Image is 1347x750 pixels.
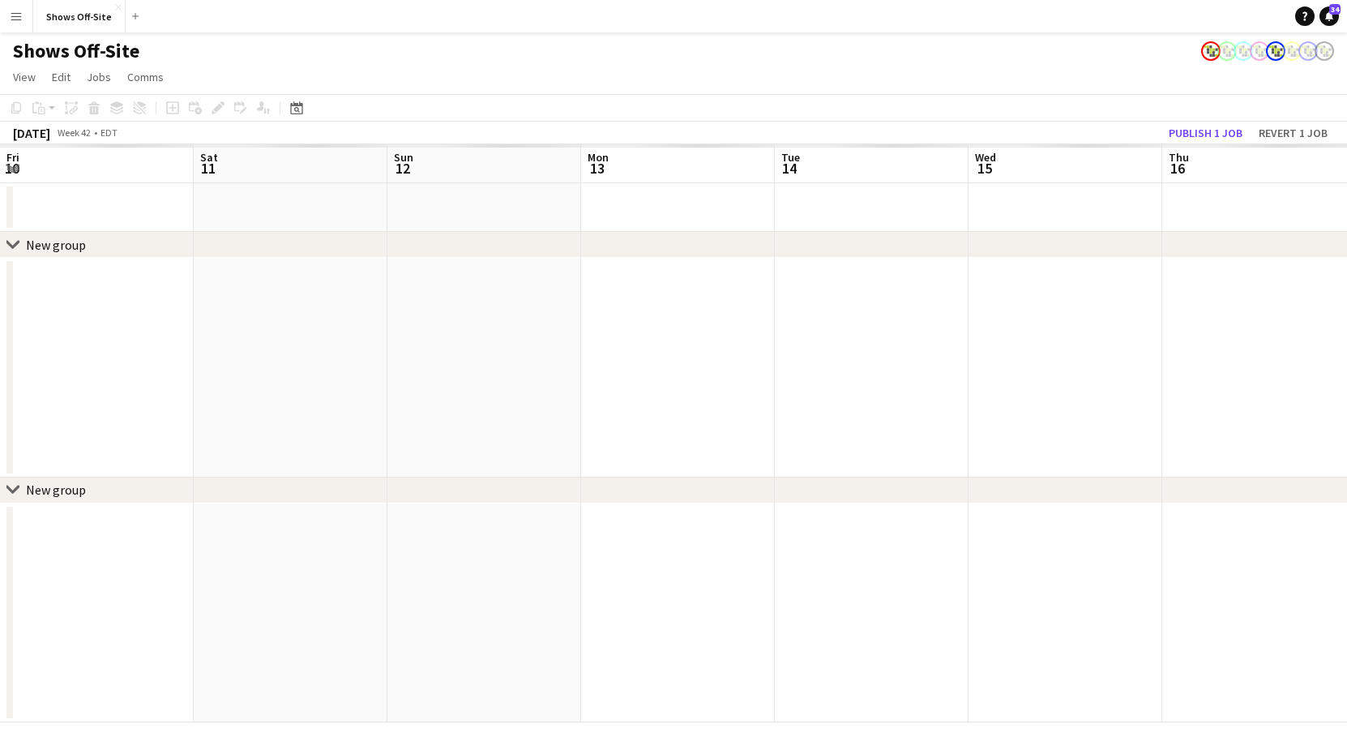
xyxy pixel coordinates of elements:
[45,66,77,88] a: Edit
[13,125,50,141] div: [DATE]
[200,150,218,165] span: Sat
[6,66,42,88] a: View
[1329,4,1341,15] span: 34
[394,150,413,165] span: Sun
[121,66,170,88] a: Comms
[52,70,71,84] span: Edit
[1282,41,1302,61] app-user-avatar: Labor Coordinator
[100,126,118,139] div: EDT
[33,1,126,32] button: Shows Off-Site
[87,70,111,84] span: Jobs
[1298,41,1318,61] app-user-avatar: Labor Coordinator
[1315,41,1334,61] app-user-avatar: Labor Coordinator
[1234,41,1253,61] app-user-avatar: Labor Coordinator
[127,70,164,84] span: Comms
[1319,6,1339,26] a: 34
[4,159,19,178] span: 10
[588,150,609,165] span: Mon
[1252,122,1334,144] button: Revert 1 job
[391,159,413,178] span: 12
[198,159,218,178] span: 11
[1201,41,1221,61] app-user-avatar: Labor Coordinator
[1169,150,1189,165] span: Thu
[53,126,94,139] span: Week 42
[13,39,139,63] h1: Shows Off-Site
[26,237,86,253] div: New group
[26,482,86,498] div: New group
[585,159,609,178] span: 13
[779,159,800,178] span: 14
[1266,41,1285,61] app-user-avatar: Labor Coordinator
[781,150,800,165] span: Tue
[13,70,36,84] span: View
[1166,159,1189,178] span: 16
[1217,41,1237,61] app-user-avatar: Labor Coordinator
[80,66,118,88] a: Jobs
[975,150,996,165] span: Wed
[973,159,996,178] span: 15
[6,150,19,165] span: Fri
[1250,41,1269,61] app-user-avatar: Labor Coordinator
[1162,122,1249,144] button: Publish 1 job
